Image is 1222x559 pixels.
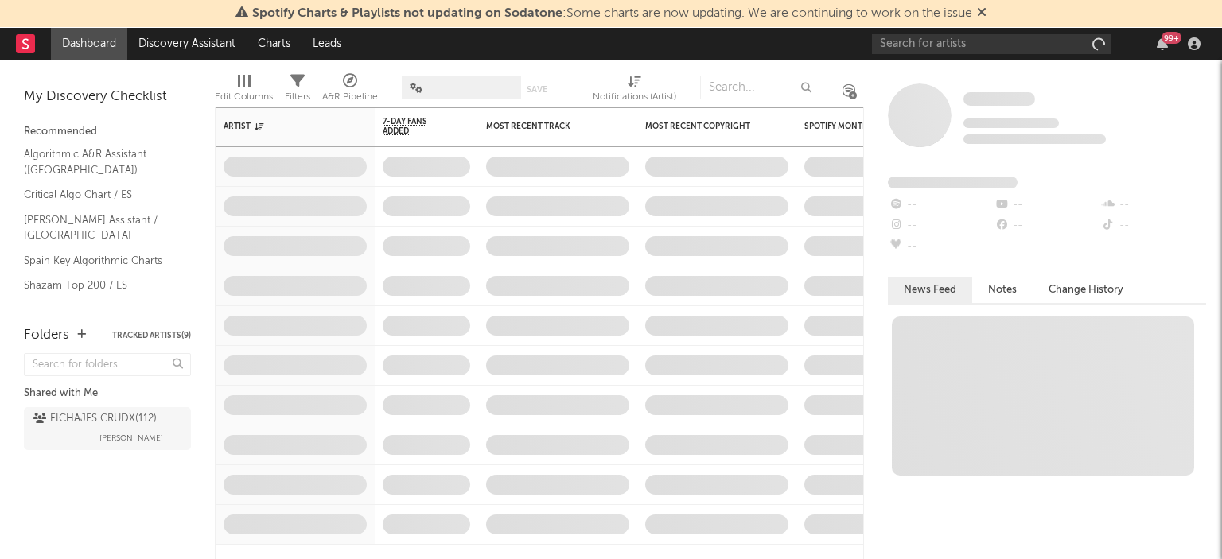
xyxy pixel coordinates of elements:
span: Some Artist [963,92,1035,106]
div: Notifications (Artist) [593,68,676,114]
div: Filters [285,68,310,114]
div: Notifications (Artist) [593,87,676,107]
button: Save [527,85,547,94]
div: Most Recent Copyright [645,122,765,131]
div: A&R Pipeline [322,68,378,114]
span: Dismiss [977,7,987,20]
a: [PERSON_NAME] Assistant / [GEOGRAPHIC_DATA] [24,212,175,244]
div: FICHAJES CRUDX ( 112 ) [33,410,157,429]
a: Dashboard [51,28,127,60]
input: Search for folders... [24,353,191,376]
div: A&R Pipeline [322,87,378,107]
a: Shazam Top 200 / ES [24,277,175,294]
div: Filters [285,87,310,107]
input: Search... [700,76,819,99]
button: Notes [972,277,1033,303]
div: Edit Columns [215,68,273,114]
span: Tracking Since: [DATE] [963,118,1059,128]
span: : Some charts are now updating. We are continuing to work on the issue [252,7,972,20]
span: [PERSON_NAME] [99,429,163,448]
a: Critical Algo Chart / ES [24,186,175,204]
div: Edit Columns [215,87,273,107]
span: 7-Day Fans Added [383,117,446,136]
div: -- [888,195,994,215]
a: Algorithmic A&R Assistant ([GEOGRAPHIC_DATA]) [24,146,175,178]
button: News Feed [888,277,972,303]
button: Tracked Artists(9) [112,332,191,340]
div: 99 + [1162,32,1181,44]
div: -- [1100,195,1206,215]
div: -- [994,215,1099,236]
span: 0 fans last week [963,134,1106,144]
div: Spotify Monthly Listeners [804,122,924,131]
a: Discovery Assistant [127,28,247,60]
a: FICHAJES CRUDX(112)[PERSON_NAME] [24,407,191,450]
div: Recommended [24,122,191,142]
div: -- [1100,215,1206,236]
a: Leads [302,28,352,60]
div: -- [888,236,994,257]
div: Shared with Me [24,384,191,403]
button: 99+ [1157,37,1168,50]
div: -- [888,215,994,236]
input: Search for artists [872,34,1111,54]
div: My Discovery Checklist [24,87,191,107]
a: Charts [247,28,302,60]
div: -- [994,195,1099,215]
div: Most Recent Track [486,122,605,131]
span: Spotify Charts & Playlists not updating on Sodatone [252,7,562,20]
a: Spain Key Algorithmic Charts [24,252,175,270]
div: Folders [24,326,69,345]
div: Artist [224,122,343,131]
button: Change History [1033,277,1139,303]
span: Fans Added by Platform [888,177,1018,188]
a: Some Artist [963,91,1035,107]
